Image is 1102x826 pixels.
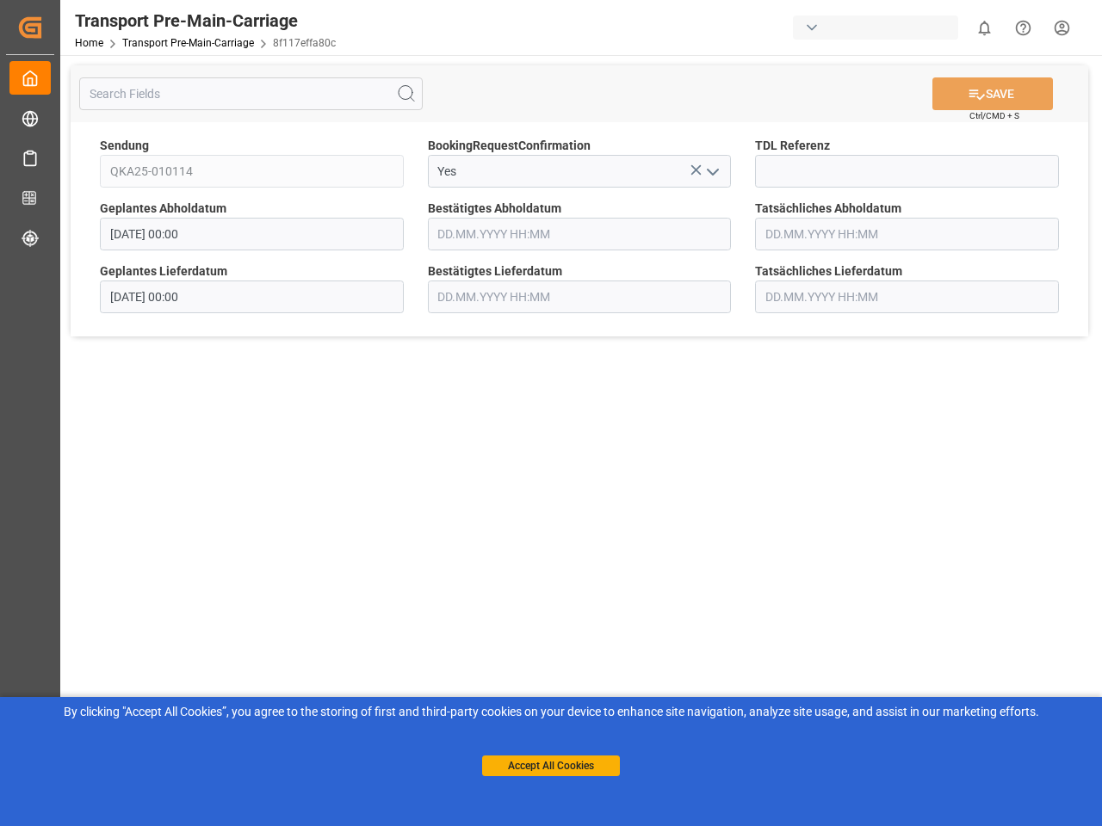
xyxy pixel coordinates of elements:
span: Tatsächliches Abholdatum [755,200,901,218]
button: show 0 new notifications [965,9,1004,47]
button: Help Center [1004,9,1043,47]
input: DD.MM.YYYY HH:MM [100,280,404,313]
a: Transport Pre-Main-Carriage [122,37,254,49]
button: open menu [699,158,725,185]
span: Bestätigtes Lieferdatum [428,262,562,280]
input: DD.MM.YYYY HH:MM [100,218,404,250]
input: Search Fields [79,77,423,110]
span: Geplantes Lieferdatum [100,262,227,280]
a: Home [75,37,103,49]
div: By clicking "Accept All Cookies”, you agree to the storing of first and third-party cookies on yo... [12,703,1090,721]
button: Accept All Cookies [482,755,620,776]
input: DD.MM.YYYY HH:MM [428,280,732,313]
button: SAVE [932,77,1053,110]
span: Sendung [100,137,149,155]
span: BookingRequestConfirmation [428,137,591,155]
span: Geplantes Abholdatum [100,200,226,218]
span: Ctrl/CMD + S [969,109,1019,122]
span: Bestätigtes Abholdatum [428,200,561,218]
span: TDL Referenz [755,137,830,155]
input: DD.MM.YYYY HH:MM [755,218,1059,250]
span: Tatsächliches Lieferdatum [755,262,902,280]
input: DD.MM.YYYY HH:MM [755,280,1059,313]
input: DD.MM.YYYY HH:MM [428,218,732,250]
div: Transport Pre-Main-Carriage [75,8,336,34]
